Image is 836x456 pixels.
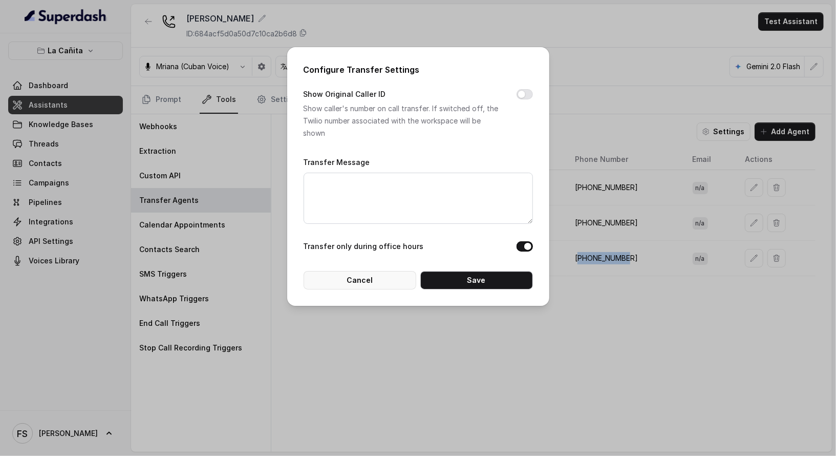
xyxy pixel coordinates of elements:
button: Save [420,271,533,289]
h2: Configure Transfer Settings [304,64,533,76]
label: Transfer only during office hours [304,240,424,253]
label: Transfer Message [304,158,370,167]
p: Show caller's number on call transfer. If switched off, the Twilio number associated with the wor... [304,102,500,139]
button: Cancel [304,271,416,289]
label: Show Original Caller ID [304,88,386,100]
